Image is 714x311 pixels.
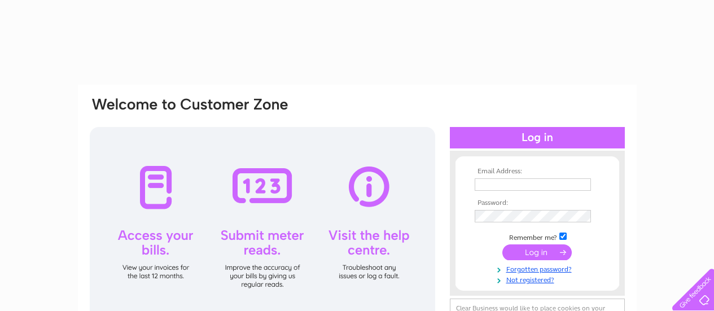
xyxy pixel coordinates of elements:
a: Not registered? [475,274,603,284]
td: Remember me? [472,231,603,242]
th: Email Address: [472,168,603,176]
a: Forgotten password? [475,263,603,274]
th: Password: [472,199,603,207]
input: Submit [502,244,572,260]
